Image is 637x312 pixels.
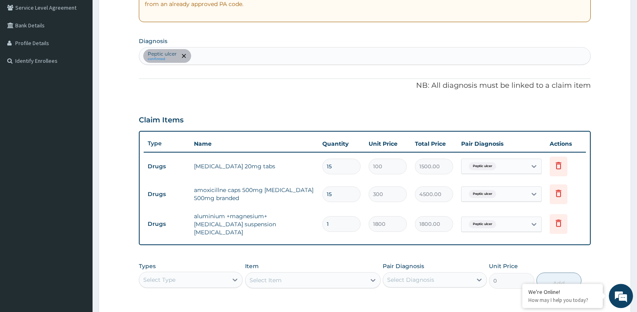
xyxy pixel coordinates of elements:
th: Name [190,136,318,152]
span: We're online! [47,101,111,183]
td: Drugs [144,159,190,174]
div: Chat with us now [42,45,135,56]
th: Type [144,136,190,151]
span: Peptic ulcer [469,162,496,170]
textarea: Type your message and hit 'Enter' [4,220,153,248]
button: Add [536,273,581,289]
label: Diagnosis [139,37,167,45]
th: Quantity [318,136,365,152]
td: [MEDICAL_DATA] 20mg tabs [190,158,318,174]
span: remove selection option [180,52,188,60]
small: confirmed [148,57,177,61]
label: Item [245,262,259,270]
div: Select Type [143,276,175,284]
h3: Claim Items [139,116,183,125]
label: Pair Diagnosis [383,262,424,270]
img: d_794563401_company_1708531726252_794563401 [15,40,33,60]
td: amoxicillne caps 500mg [MEDICAL_DATA] 500mg branded [190,182,318,206]
span: Peptic ulcer [469,220,496,228]
th: Total Price [411,136,457,152]
th: Pair Diagnosis [457,136,546,152]
label: Types [139,263,156,270]
label: Unit Price [489,262,518,270]
div: We're Online! [528,288,597,295]
td: Drugs [144,217,190,231]
div: Select Diagnosis [387,276,434,284]
p: How may I help you today? [528,297,597,304]
span: Peptic ulcer [469,190,496,198]
td: aluminium +magnesium+[MEDICAL_DATA] suspension [MEDICAL_DATA] [190,208,318,240]
p: Peptic ulcer [148,51,177,57]
p: NB: All diagnosis must be linked to a claim item [139,81,591,91]
td: Drugs [144,187,190,202]
div: Minimize live chat window [132,4,151,23]
th: Actions [546,136,586,152]
th: Unit Price [365,136,411,152]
